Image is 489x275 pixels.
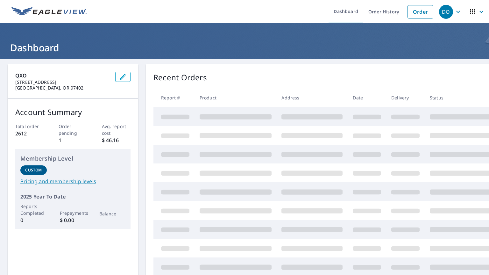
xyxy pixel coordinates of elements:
p: Reports Completed [20,203,47,216]
p: Avg. report cost [102,123,131,136]
img: EV Logo [11,7,87,17]
p: Membership Level [20,154,125,163]
h1: Dashboard [8,41,481,54]
p: $ 0.00 [60,216,86,224]
th: Product [195,88,277,107]
div: DO [439,5,453,19]
p: Order pending [59,123,88,136]
p: Total order [15,123,44,130]
p: [STREET_ADDRESS] [15,79,110,85]
p: Custom [25,167,42,173]
p: Balance [99,210,126,217]
p: Prepayments [60,210,86,216]
p: Account Summary [15,106,131,118]
th: Address [276,88,348,107]
th: Report # [153,88,195,107]
p: 2612 [15,130,44,137]
p: Recent Orders [153,72,207,83]
p: [GEOGRAPHIC_DATA], OR 97402 [15,85,110,91]
p: $ 46.16 [102,136,131,144]
a: Order [407,5,433,18]
th: Date [348,88,386,107]
p: 0 [20,216,47,224]
p: 2025 Year To Date [20,193,125,200]
th: Delivery [386,88,425,107]
p: QXO [15,72,110,79]
p: 1 [59,136,88,144]
a: Pricing and membership levels [20,177,125,185]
